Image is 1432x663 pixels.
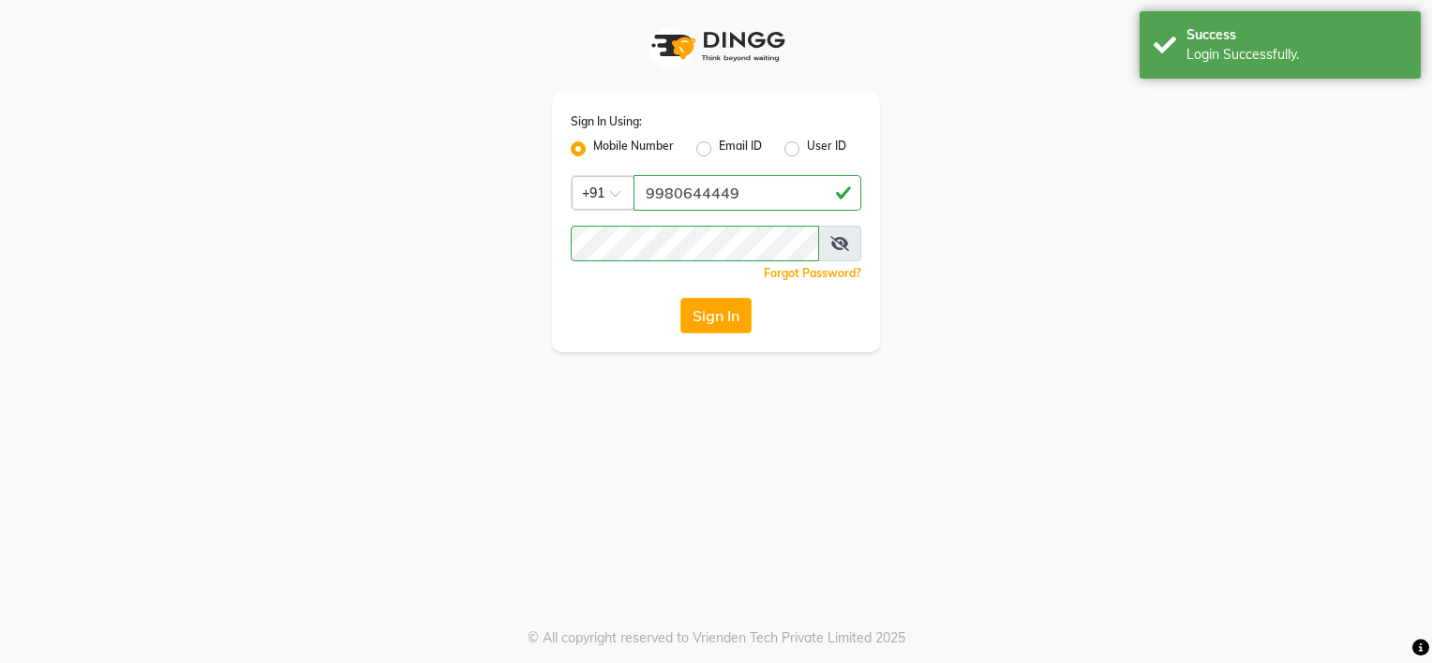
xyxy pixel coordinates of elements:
[680,298,752,333] button: Sign In
[807,138,846,160] label: User ID
[1186,25,1407,45] div: Success
[593,138,674,160] label: Mobile Number
[571,113,642,130] label: Sign In Using:
[641,19,791,74] img: logo1.svg
[571,226,819,261] input: Username
[634,175,861,211] input: Username
[764,266,861,280] a: Forgot Password?
[1186,45,1407,65] div: Login Successfully.
[719,138,762,160] label: Email ID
